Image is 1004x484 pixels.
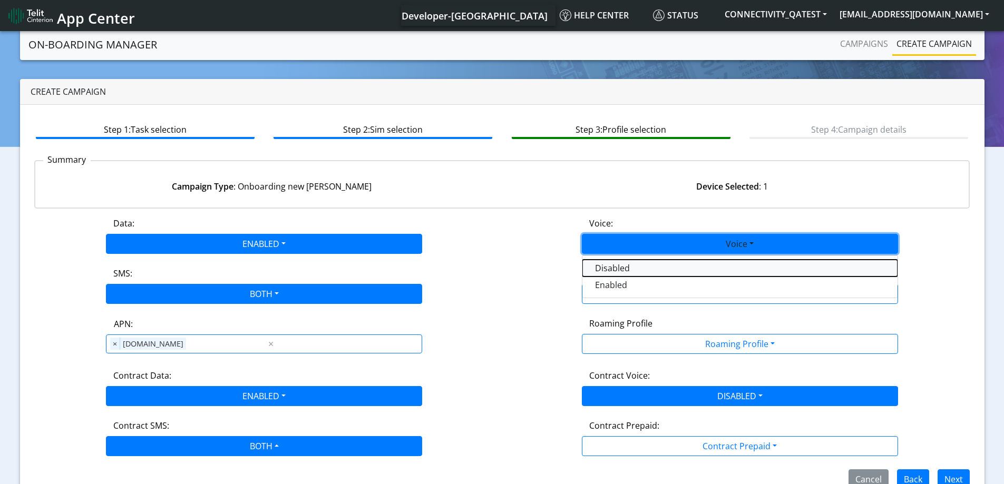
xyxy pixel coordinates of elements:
label: Voice: [589,217,613,230]
button: Roaming Profile [582,334,898,354]
span: Status [653,9,698,21]
span: [DOMAIN_NAME] [120,338,186,350]
label: Contract Voice: [589,369,650,382]
label: APN: [114,318,133,330]
img: logo-telit-cinterion-gw-new.png [8,7,53,24]
span: Developer-[GEOGRAPHIC_DATA] [402,9,548,22]
label: SMS: [113,267,132,280]
label: Data: [113,217,134,230]
p: Summary [43,153,91,166]
button: ENABLED [106,234,422,254]
button: Enabled [582,276,898,293]
a: Status [649,5,718,26]
div: ENABLED [582,255,898,298]
btn: Step 4: Campaign details [749,119,968,139]
button: Voice [582,234,898,254]
button: BOTH [106,436,422,456]
div: : Onboarding new [PERSON_NAME] [42,180,502,193]
button: [EMAIL_ADDRESS][DOMAIN_NAME] [833,5,996,24]
btn: Step 1: Task selection [36,119,255,139]
button: ENABLED [106,386,422,406]
a: On-Boarding Manager [28,34,157,55]
button: Contract Prepaid [582,436,898,456]
label: Roaming Profile [589,317,652,330]
a: Your current platform instance [401,5,547,26]
a: Campaigns [836,33,892,54]
label: Contract SMS: [113,419,169,432]
button: DISABLED [582,386,898,406]
div: Create campaign [20,79,984,105]
img: knowledge.svg [560,9,571,21]
button: Disabled [582,260,898,276]
img: status.svg [653,9,665,21]
span: App Center [57,8,135,28]
label: Contract Prepaid: [589,419,659,432]
a: Create campaign [892,33,976,54]
a: App Center [8,4,133,27]
strong: Campaign Type [172,181,233,192]
button: CONNECTIVITY_QATEST [718,5,833,24]
a: Help center [555,5,649,26]
div: : 1 [502,180,963,193]
btn: Step 2: Sim selection [274,119,492,139]
span: × [110,338,120,350]
span: Help center [560,9,629,21]
button: BOTH [106,284,422,304]
strong: Device Selected [696,181,759,192]
label: Contract Data: [113,369,171,382]
btn: Step 3: Profile selection [512,119,730,139]
span: Clear all [267,338,276,350]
